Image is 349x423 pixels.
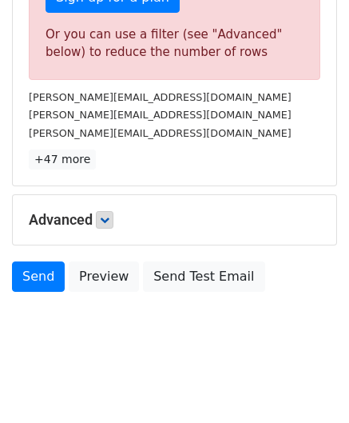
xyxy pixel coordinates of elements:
[29,150,96,170] a: +47 more
[12,261,65,292] a: Send
[29,91,291,103] small: [PERSON_NAME][EMAIL_ADDRESS][DOMAIN_NAME]
[29,127,291,139] small: [PERSON_NAME][EMAIL_ADDRESS][DOMAIN_NAME]
[143,261,264,292] a: Send Test Email
[269,346,349,423] iframe: Chat Widget
[29,211,320,229] h5: Advanced
[29,109,291,121] small: [PERSON_NAME][EMAIL_ADDRESS][DOMAIN_NAME]
[69,261,139,292] a: Preview
[46,26,303,62] div: Or you can use a filter (see "Advanced" below) to reduce the number of rows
